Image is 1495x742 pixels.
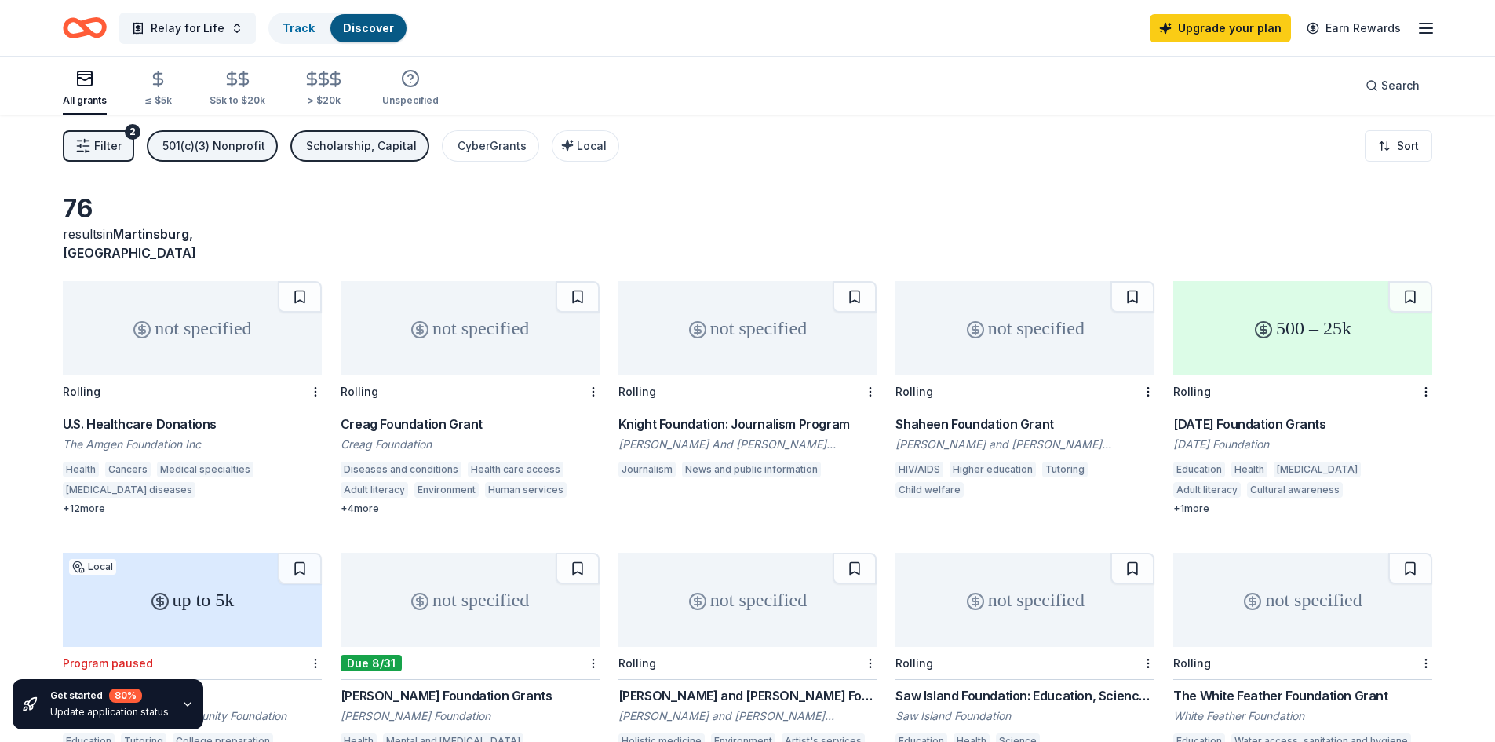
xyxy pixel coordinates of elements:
[1297,14,1410,42] a: Earn Rewards
[618,708,877,724] div: [PERSON_NAME] and [PERSON_NAME] Foundation
[618,437,877,452] div: [PERSON_NAME] And [PERSON_NAME] Foundation Inc
[382,94,439,107] div: Unspecified
[1042,462,1088,477] div: Tutoring
[341,503,600,515] div: + 4 more
[50,689,169,703] div: Get started
[63,193,322,225] div: 76
[94,137,122,155] span: Filter
[144,64,172,115] button: ≤ $5k
[1274,462,1361,477] div: [MEDICAL_DATA]
[1397,137,1419,155] span: Sort
[1173,415,1432,433] div: [DATE] Foundation Grants
[895,281,1154,503] a: not specifiedRollingShaheen Foundation Grant[PERSON_NAME] and [PERSON_NAME] FoundationHIV/AIDSHig...
[341,437,600,452] div: Creag Foundation
[485,482,567,498] div: Human services
[1173,385,1211,398] div: Rolling
[577,139,607,152] span: Local
[1173,281,1432,515] a: 500 – 25kRolling[DATE] Foundation Grants[DATE] FoundationEducationHealth[MEDICAL_DATA]Adult liter...
[458,137,527,155] div: CyberGrants
[63,281,322,375] div: not specified
[63,462,99,477] div: Health
[341,553,600,647] div: not specified
[63,225,322,262] div: results
[1381,76,1420,95] span: Search
[63,437,322,452] div: The Amgen Foundation Inc
[290,130,429,162] button: Scholarship, Capital
[382,63,439,115] button: Unspecified
[63,9,107,46] a: Home
[468,462,563,477] div: Health care access
[618,656,656,670] div: Rolling
[63,415,322,433] div: U.S. Healthcare Donations
[303,64,345,115] button: > $20k
[1365,130,1432,162] button: Sort
[341,281,600,515] a: not specifiedRollingCreag Foundation GrantCreag FoundationDiseases and conditionsHealth care acce...
[341,385,378,398] div: Rolling
[895,553,1154,647] div: not specified
[1173,437,1432,452] div: [DATE] Foundation
[63,130,134,162] button: Filter2
[125,124,140,140] div: 2
[618,462,676,477] div: Journalism
[618,281,877,375] div: not specified
[1173,462,1225,477] div: Education
[341,686,600,705] div: [PERSON_NAME] Foundation Grants
[950,462,1036,477] div: Higher education
[618,281,877,482] a: not specifiedRollingKnight Foundation: Journalism Program[PERSON_NAME] And [PERSON_NAME] Foundati...
[1231,462,1267,477] div: Health
[1353,70,1432,101] button: Search
[618,553,877,647] div: not specified
[63,94,107,107] div: All grants
[63,503,322,515] div: + 12 more
[283,21,315,35] a: Track
[63,63,107,115] button: All grants
[63,226,196,261] span: in
[63,281,322,515] a: not specifiedRollingU.S. Healthcare DonationsThe Amgen Foundation IncHealthCancersMedical special...
[50,706,169,718] div: Update application status
[63,226,196,261] span: Martinsburg, [GEOGRAPHIC_DATA]
[162,137,265,155] div: 501(c)(3) Nonprofit
[341,655,402,671] div: Due 8/31
[414,482,479,498] div: Environment
[1173,503,1432,515] div: + 1 more
[895,437,1154,452] div: [PERSON_NAME] and [PERSON_NAME] Foundation
[105,462,151,477] div: Cancers
[895,385,933,398] div: Rolling
[109,689,142,703] div: 80 %
[552,130,619,162] button: Local
[682,462,821,477] div: News and public information
[63,385,100,398] div: Rolling
[1173,482,1241,498] div: Adult literacy
[895,281,1154,375] div: not specified
[895,708,1154,724] div: Saw Island Foundation
[268,13,408,44] button: TrackDiscover
[895,462,943,477] div: HIV/AIDS
[1173,708,1432,724] div: White Feather Foundation
[1173,686,1432,705] div: The White Feather Foundation Grant
[303,94,345,107] div: > $20k
[210,64,265,115] button: $5k to $20k
[63,553,322,647] div: up to 5k
[618,385,656,398] div: Rolling
[147,130,278,162] button: 501(c)(3) Nonprofit
[63,656,153,670] div: Program paused
[341,462,461,477] div: Diseases and conditions
[210,94,265,107] div: $5k to $20k
[442,130,539,162] button: CyberGrants
[69,559,116,575] div: Local
[343,21,394,35] a: Discover
[119,13,256,44] button: Relay for Life
[618,686,877,705] div: [PERSON_NAME] and [PERSON_NAME] Foundation Grants
[1150,14,1291,42] a: Upgrade your plan
[151,19,224,38] span: Relay for Life
[1173,656,1211,670] div: Rolling
[63,482,195,498] div: [MEDICAL_DATA] diseases
[895,482,964,498] div: Child welfare
[341,708,600,724] div: [PERSON_NAME] Foundation
[895,656,933,670] div: Rolling
[341,415,600,433] div: Creag Foundation Grant
[895,415,1154,433] div: Shaheen Foundation Grant
[144,94,172,107] div: ≤ $5k
[895,686,1154,705] div: Saw Island Foundation: Education, Science and Health Grant
[1173,281,1432,375] div: 500 – 25k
